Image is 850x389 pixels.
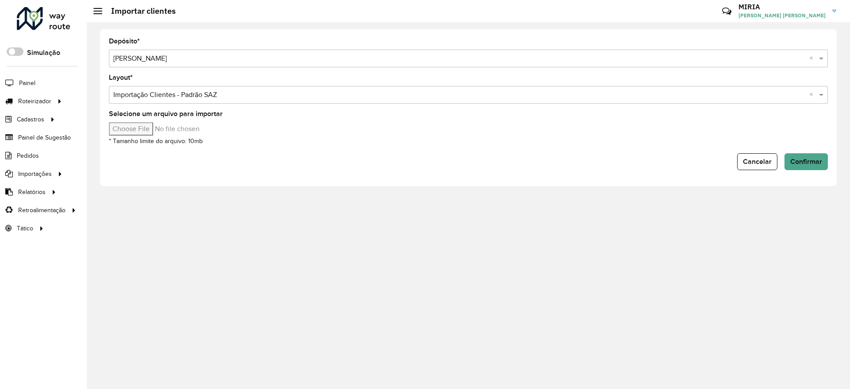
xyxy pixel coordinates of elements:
span: Importações [18,169,52,179]
h2: Importar clientes [102,6,176,16]
button: Cancelar [737,153,777,170]
label: Layout [109,72,133,83]
span: Confirmar [790,158,822,165]
h3: MIRIA [738,3,826,11]
span: Clear all [809,53,817,64]
span: [PERSON_NAME] [PERSON_NAME] [738,12,826,19]
span: Pedidos [17,151,39,160]
span: Cadastros [17,115,44,124]
span: Roteirizador [18,97,51,106]
a: Contato Rápido [717,2,736,21]
span: Cancelar [743,158,772,165]
span: Painel de Sugestão [18,133,71,142]
span: Tático [17,224,33,233]
span: Clear all [809,89,817,100]
span: Retroalimentação [18,206,66,215]
small: * Tamanho limite do arquivo: 10mb [109,138,203,144]
label: Selecione um arquivo para importar [109,109,223,119]
label: Simulação [27,47,60,58]
span: Relatórios [18,187,46,197]
button: Confirmar [784,153,828,170]
label: Depósito [109,36,140,47]
span: Painel [19,78,35,88]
